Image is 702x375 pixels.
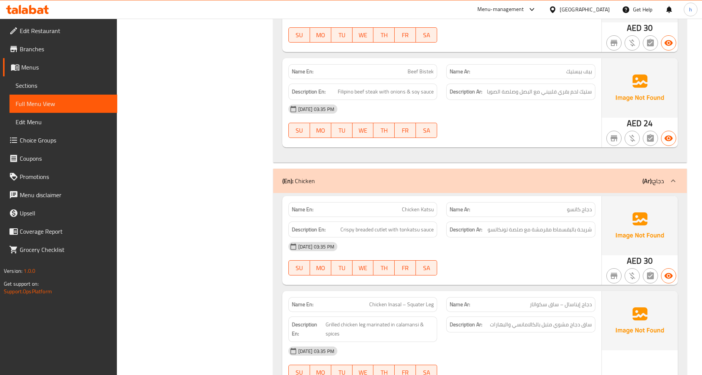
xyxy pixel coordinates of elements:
strong: Description En: [292,225,326,234]
b: (En): [282,175,293,187]
span: Coupons [20,154,111,163]
span: Upsell [20,209,111,218]
span: Crispy breaded cutlet with tonkatsu sauce [340,225,434,234]
button: Not has choices [643,268,658,283]
span: Promotions [20,172,111,181]
span: SU [292,263,307,274]
span: Menus [21,63,111,72]
span: Chicken Katsu [402,206,434,214]
button: Purchased item [625,268,640,283]
button: Available [661,268,676,283]
span: WE [356,30,371,41]
span: Coverage Report [20,227,111,236]
span: FR [398,125,413,136]
a: Upsell [3,204,117,222]
a: Sections [9,76,117,95]
p: Chicken [282,176,315,185]
strong: Description Ar: [450,320,482,329]
a: Support.OpsPlatform [4,286,52,296]
strong: Name En: [292,301,313,309]
a: Branches [3,40,117,58]
strong: Description En: [292,87,326,97]
p: دجاج [642,176,664,185]
span: 24 [644,116,653,131]
span: Sections [16,81,111,90]
span: [DATE] 03:35 PM [295,243,337,250]
strong: Name En: [292,68,313,76]
button: SU [288,123,310,138]
button: Available [661,131,676,146]
span: شريحة بالبقسماط مقرمشة مع صلصة تونكاتسو [488,225,592,234]
span: Edit Restaurant [20,26,111,35]
a: Coverage Report [3,222,117,241]
strong: Name En: [292,206,313,214]
strong: Name Ar: [450,206,470,214]
span: ستيك لحم بقري فلبيني مع البصل وصلصة الصويا [487,87,592,97]
button: MO [310,260,331,275]
strong: Description Ar: [450,225,482,234]
div: Menu-management [477,5,524,14]
span: SU [292,30,307,41]
a: Coupons [3,149,117,168]
span: Beef Bistek [408,68,434,76]
img: Ae5nvW7+0k+MAAAAAElFTkSuQmCC [602,291,678,350]
button: TH [373,27,395,43]
button: Purchased item [625,35,640,51]
button: FR [395,123,416,138]
button: Purchased item [625,131,640,146]
button: SU [288,260,310,275]
a: Menu disclaimer [3,186,117,204]
span: دجاج كاتسو [567,206,592,214]
span: Get support on: [4,279,39,289]
button: TU [331,27,353,43]
img: Ae5nvW7+0k+MAAAAAElFTkSuQmCC [602,196,678,255]
div: [GEOGRAPHIC_DATA] [560,5,610,14]
button: TH [373,123,395,138]
span: 30 [644,253,653,268]
strong: Name Ar: [450,301,470,309]
span: 30 [644,21,653,35]
span: [DATE] 03:35 PM [295,348,337,355]
button: SA [416,260,437,275]
span: Branches [20,44,111,54]
span: MO [313,30,328,41]
button: WE [353,260,374,275]
span: MO [313,125,328,136]
span: FR [398,263,413,274]
a: Promotions [3,168,117,186]
span: Chicken Inasal – Squater Leg [369,301,434,309]
a: Menus [3,58,117,76]
span: AED [627,253,642,268]
span: SA [419,30,434,41]
span: TU [334,125,349,136]
span: 1.0.0 [24,266,35,276]
button: Not branch specific item [606,35,622,51]
button: SA [416,27,437,43]
button: Not has choices [643,131,658,146]
span: FR [398,30,413,41]
span: TH [376,125,392,136]
button: TU [331,123,353,138]
strong: Name Ar: [450,68,470,76]
button: Not branch specific item [606,268,622,283]
span: Filipino beef steak with onions & soy sauce [338,87,434,97]
button: MO [310,123,331,138]
span: AED [627,116,642,131]
button: Not has choices [643,35,658,51]
span: Edit Menu [16,117,111,127]
span: Grocery Checklist [20,245,111,254]
button: SA [416,123,437,138]
button: Available [661,35,676,51]
span: Menu disclaimer [20,190,111,199]
button: WE [353,123,374,138]
button: FR [395,260,416,275]
img: Ae5nvW7+0k+MAAAAAElFTkSuQmCC [602,58,678,117]
span: [DATE] 03:35 PM [295,106,337,113]
span: WE [356,125,371,136]
span: بيف بيستيك [566,68,592,76]
button: MO [310,27,331,43]
a: Edit Restaurant [3,22,117,40]
span: MO [313,263,328,274]
span: دجاج إيناسال – ساق سكواتار [530,301,592,309]
b: (Ar): [642,175,653,187]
